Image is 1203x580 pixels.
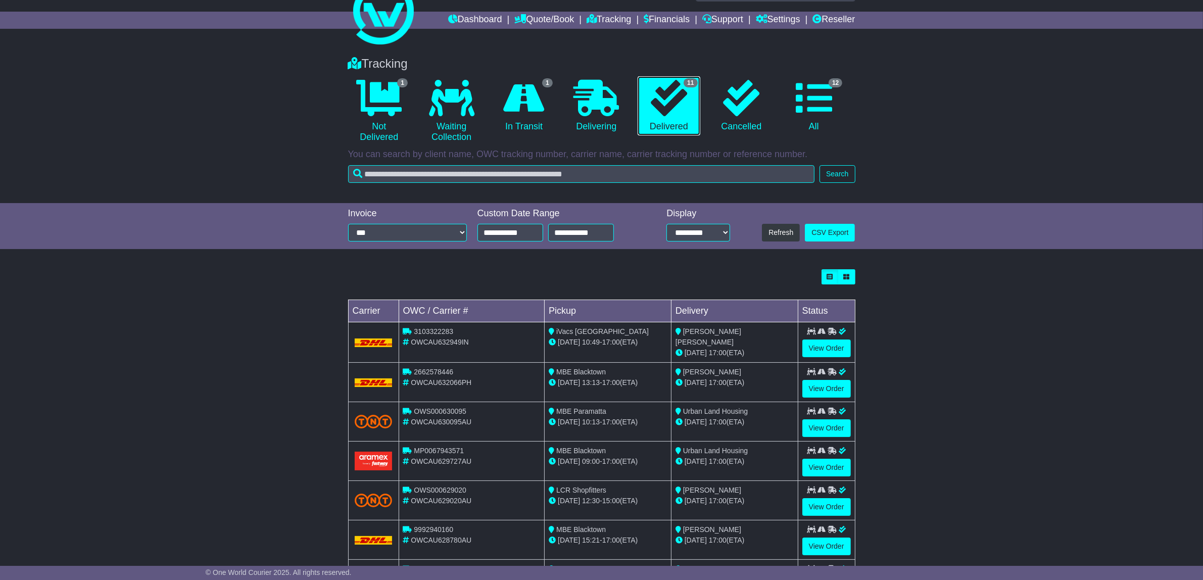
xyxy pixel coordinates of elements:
[671,300,798,322] td: Delivery
[565,76,628,136] a: Delivering
[348,76,410,147] a: 1 Not Delivered
[355,378,393,386] img: DHL.png
[348,149,855,160] p: You can search by client name, OWC tracking number, carrier name, carrier tracking number or refe...
[756,12,800,29] a: Settings
[558,457,580,465] span: [DATE]
[582,536,600,544] span: 15:21
[493,76,555,136] a: 1 In Transit
[802,459,851,476] a: View Order
[685,457,707,465] span: [DATE]
[414,486,466,494] span: OWS000629020
[685,497,707,505] span: [DATE]
[414,525,453,534] span: 9992940160
[556,565,606,573] span: MBE Blacktown
[710,76,773,136] a: Cancelled
[355,339,393,347] img: DHL.png
[411,378,471,386] span: OWCAU632066PH
[477,208,640,219] div: Custom Date Range
[549,456,667,467] div: - (ETA)
[549,496,667,506] div: - (ETA)
[602,497,620,505] span: 15:00
[685,418,707,426] span: [DATE]
[709,349,727,357] span: 17:00
[206,568,352,576] span: © One World Courier 2025. All rights reserved.
[709,457,727,465] span: 17:00
[558,338,580,346] span: [DATE]
[556,525,606,534] span: MBE Blacktown
[558,536,580,544] span: [DATE]
[783,76,845,136] a: 12 All
[602,418,620,426] span: 17:00
[709,378,727,386] span: 17:00
[582,378,600,386] span: 13:13
[762,224,800,241] button: Refresh
[414,565,453,573] span: 1599599061
[355,494,393,507] img: TNT_Domestic.png
[638,76,700,136] a: 11 Delivered
[414,368,453,376] span: 2662578446
[676,417,794,427] div: (ETA)
[343,57,860,71] div: Tracking
[411,457,471,465] span: OWCAU629727AU
[348,300,399,322] td: Carrier
[709,418,727,426] span: 17:00
[683,486,741,494] span: [PERSON_NAME]
[685,536,707,544] span: [DATE]
[812,12,855,29] a: Reseller
[355,452,393,470] img: Aramex.png
[602,378,620,386] span: 17:00
[684,78,697,87] span: 11
[683,525,741,534] span: [PERSON_NAME]
[411,497,471,505] span: OWCAU629020AU
[414,407,466,415] span: OWS000630095
[683,368,741,376] span: [PERSON_NAME]
[355,415,393,428] img: TNT_Domestic.png
[582,457,600,465] span: 09:00
[545,300,671,322] td: Pickup
[549,417,667,427] div: - (ETA)
[602,536,620,544] span: 17:00
[549,377,667,388] div: - (ETA)
[798,300,855,322] td: Status
[602,338,620,346] span: 17:00
[558,497,580,505] span: [DATE]
[805,224,855,241] a: CSV Export
[802,340,851,357] a: View Order
[802,538,851,555] a: View Order
[556,368,606,376] span: MBE Blacktown
[676,348,794,358] div: (ETA)
[802,380,851,398] a: View Order
[666,208,730,219] div: Display
[709,497,727,505] span: 17:00
[549,535,667,546] div: - (ETA)
[397,78,408,87] span: 1
[820,165,855,183] button: Search
[399,300,545,322] td: OWC / Carrier #
[556,447,606,455] span: MBE Blacktown
[676,496,794,506] div: (ETA)
[556,327,649,335] span: iVacs [GEOGRAPHIC_DATA]
[587,12,631,29] a: Tracking
[558,378,580,386] span: [DATE]
[411,536,471,544] span: OWCAU628780AU
[582,338,600,346] span: 10:49
[829,78,842,87] span: 12
[414,327,453,335] span: 3103322283
[582,418,600,426] span: 10:13
[709,536,727,544] span: 17:00
[676,377,794,388] div: (ETA)
[558,418,580,426] span: [DATE]
[602,457,620,465] span: 17:00
[355,536,393,544] img: DHL.png
[644,12,690,29] a: Financials
[542,78,553,87] span: 1
[685,378,707,386] span: [DATE]
[411,338,468,346] span: OWCAU632949IN
[802,419,851,437] a: View Order
[411,418,471,426] span: OWCAU630095AU
[676,327,741,346] span: [PERSON_NAME] [PERSON_NAME]
[514,12,574,29] a: Quote/Book
[683,447,748,455] span: Urban Land Housing
[676,456,794,467] div: (ETA)
[556,407,606,415] span: MBE Paramatta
